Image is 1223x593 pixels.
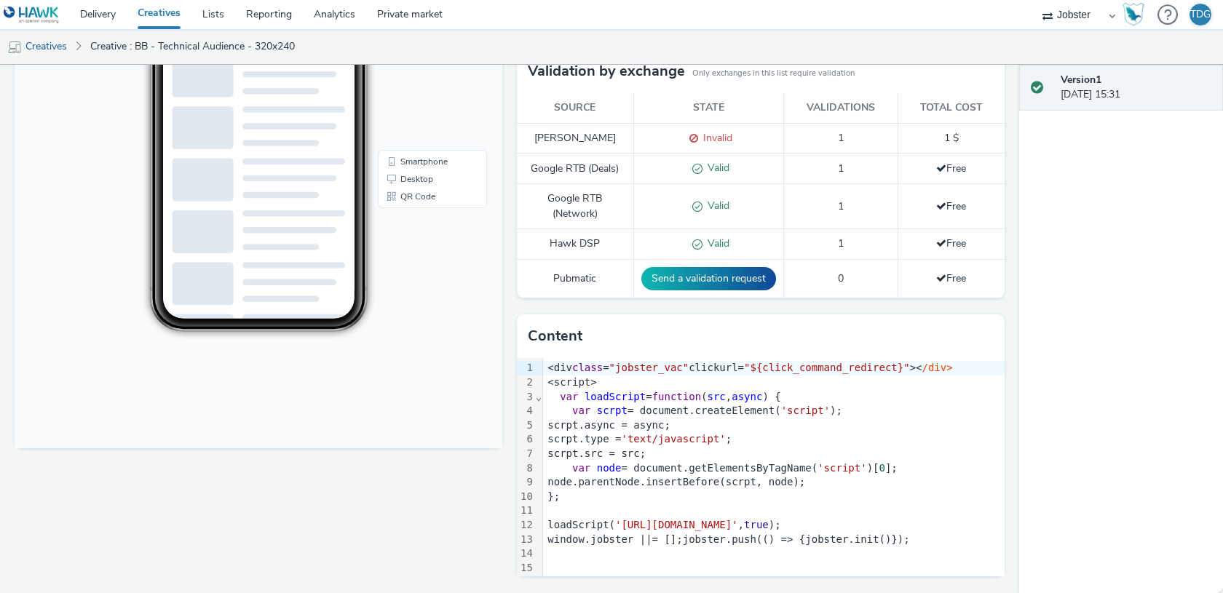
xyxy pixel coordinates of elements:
span: true [744,519,769,530]
span: QR Code [386,341,421,349]
div: scrpt.type = ; [543,432,1005,447]
div: }; [543,490,1005,504]
span: var [572,405,590,416]
span: 1 [838,236,844,250]
button: Send a validation request [641,267,776,290]
div: scrpt.async = async; [543,418,1005,433]
span: /div> [922,362,952,373]
th: Validations [783,93,898,123]
div: 11 [517,504,535,518]
span: Invalid [698,131,732,145]
span: 10:47 [164,56,180,64]
h3: Validation by exchange [528,60,685,82]
div: node.parentNode.insertBefore(scrpt, node); [543,475,1005,490]
small: Only exchanges in this list require validation [692,68,855,79]
img: undefined Logo [4,6,60,24]
div: window.jobster ||= [];jobster.push(() => {jobster.init()}); [543,533,1005,547]
span: Smartphone [386,306,433,314]
div: TDG [1190,4,1211,25]
span: '[URL][DOMAIN_NAME]' [615,519,738,530]
div: loadPlacement(); [543,575,1005,589]
td: Pubmatic [517,260,633,298]
span: Free [936,199,966,213]
img: Hawk Academy [1123,3,1144,26]
span: "jobster_vac" [609,362,689,373]
span: class [572,362,603,373]
td: Google RTB (Deals) [517,154,633,184]
span: Valid [702,161,729,175]
span: node [597,462,622,474]
span: function [652,391,701,402]
img: mobile [7,40,22,55]
div: 6 [517,432,535,447]
span: 'script' [781,405,830,416]
span: 1 $ [944,131,959,145]
div: loadScript( , ); [543,518,1005,533]
div: 13 [517,533,535,547]
th: Total cost [898,93,1005,123]
span: 0 [879,462,884,474]
span: 1 [838,131,844,145]
div: = ( , ) { [543,390,1005,405]
div: 9 [517,475,535,490]
span: async [732,391,762,402]
span: Valid [702,236,729,250]
span: "${click_command_redirect}" [744,362,910,373]
span: Free [936,236,966,250]
span: var [560,391,578,402]
li: Smartphone [366,301,470,319]
div: 3 [517,390,535,405]
div: 7 [517,447,535,461]
img: 528488c8-99f6-4ee2-9017-930d89cd76cb.png [66,12,160,25]
a: Hawk Academy [1123,3,1150,26]
span: Valid [702,199,729,212]
th: State [633,93,783,123]
a: Creative : BB - Technical Audience - 320x240 [83,29,302,64]
div: 16 [517,575,535,589]
div: 8 [517,461,535,476]
button: BEKIJK ALLE VACATURES [31,146,192,167]
div: 1 [517,361,535,375]
span: 'text/javascript' [621,433,725,445]
th: Source [517,93,633,123]
div: 15 [517,561,535,576]
h3: Content [528,325,582,347]
div: 2 [517,375,535,390]
span: scrpt [597,405,628,416]
div: 10 [517,490,535,504]
div: 5 [517,418,535,433]
span: 'script' [818,462,866,474]
div: 12 [517,518,535,533]
div: [DATE] 15:31 [1061,73,1211,103]
span: 1 [838,199,844,213]
div: <div = clickurl= >< [543,361,1005,375]
div: scrpt.src = src; [543,447,1005,461]
span: 1 [838,162,844,175]
div: = document.getElementsByTagName( )[ ]; [543,461,1005,476]
td: Hawk DSP [517,229,633,260]
span: loadScript [585,391,646,402]
div: 4 [517,404,535,418]
strong: Version 1 [1061,73,1101,87]
span: Desktop [386,323,419,332]
span: Fold line [535,391,542,402]
span: var [572,462,590,474]
li: QR Code [366,336,470,354]
li: Desktop [366,319,470,336]
span: src [708,391,726,402]
td: [PERSON_NAME] [517,123,633,154]
span: 0 [838,271,844,285]
span: Free [936,162,966,175]
div: <script> [543,375,1005,390]
td: Google RTB (Network) [517,184,633,229]
div: 14 [517,546,535,561]
span: Free [936,271,966,285]
div: = document.createElement( ); [543,404,1005,418]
